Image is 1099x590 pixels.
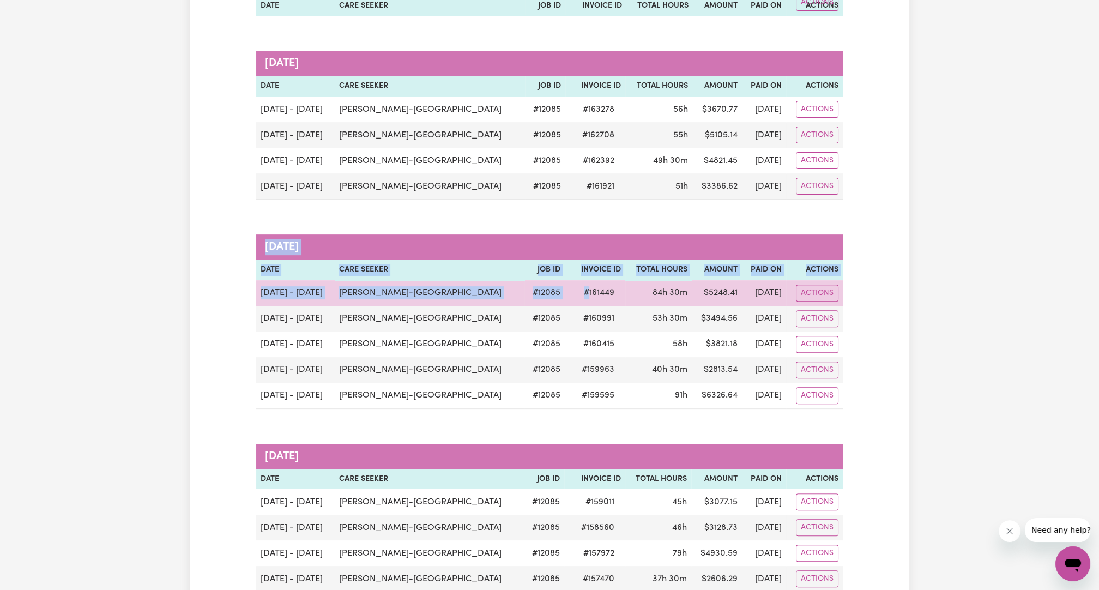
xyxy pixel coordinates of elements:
[742,260,786,280] th: Paid On
[577,547,621,560] span: # 157972
[580,180,621,193] span: # 161921
[742,173,786,200] td: [DATE]
[673,340,687,348] span: 58 hours
[335,489,524,515] td: [PERSON_NAME]-[GEOGRAPHIC_DATA]
[524,306,565,332] td: # 12085
[256,97,335,122] td: [DATE] - [DATE]
[565,76,625,97] th: Invoice ID
[525,148,565,173] td: # 12085
[577,338,621,351] span: # 160415
[256,260,335,280] th: Date
[576,103,621,116] span: # 163278
[672,498,687,507] span: 45 hours
[675,182,687,191] span: 51 hours
[335,122,525,148] td: [PERSON_NAME]-[GEOGRAPHIC_DATA]
[256,76,335,97] th: Date
[256,469,335,490] th: Date
[335,515,524,540] td: [PERSON_NAME]-[GEOGRAPHIC_DATA]
[692,76,741,97] th: Amount
[675,391,687,400] span: 91 hours
[691,469,742,490] th: Amount
[256,332,335,357] td: [DATE] - [DATE]
[256,444,843,469] caption: [DATE]
[525,173,565,200] td: # 12085
[692,260,742,280] th: Amount
[256,489,335,515] td: [DATE] - [DATE]
[653,575,687,583] span: 37 hours 30 minutes
[796,570,838,587] button: Actions
[796,178,838,195] button: Actions
[673,131,687,140] span: 55 hours
[256,540,335,566] td: [DATE] - [DATE]
[653,156,687,165] span: 49 hours 30 minutes
[796,336,838,353] button: Actions
[256,234,843,260] caption: [DATE]
[673,105,687,114] span: 56 hours
[796,127,838,143] button: Actions
[786,260,843,280] th: Actions
[335,306,524,332] td: [PERSON_NAME]-[GEOGRAPHIC_DATA]
[256,51,843,76] caption: [DATE]
[335,469,524,490] th: Care Seeker
[256,173,335,200] td: [DATE] - [DATE]
[256,280,335,306] td: [DATE] - [DATE]
[742,540,786,566] td: [DATE]
[796,387,838,404] button: Actions
[692,122,741,148] td: $ 5105.14
[564,469,625,490] th: Invoice ID
[524,260,565,280] th: Job ID
[256,357,335,383] td: [DATE] - [DATE]
[1025,518,1090,542] iframe: Message from company
[742,97,786,122] td: [DATE]
[335,280,524,306] td: [PERSON_NAME]-[GEOGRAPHIC_DATA]
[625,76,692,97] th: Total Hours
[691,489,742,515] td: $ 3077.15
[524,280,565,306] td: # 12085
[1055,546,1090,581] iframe: Button to launch messaging window
[565,260,625,280] th: Invoice ID
[524,515,564,540] td: # 12085
[742,122,786,148] td: [DATE]
[335,383,524,409] td: [PERSON_NAME]-[GEOGRAPHIC_DATA]
[335,260,524,280] th: Care Seeker
[742,469,786,490] th: Paid On
[576,154,621,167] span: # 162392
[742,515,786,540] td: [DATE]
[576,129,621,142] span: # 162708
[796,285,838,302] button: Actions
[742,306,786,332] td: [DATE]
[524,469,564,490] th: Job ID
[576,573,621,586] span: # 157470
[524,357,565,383] td: # 12085
[335,173,525,200] td: [PERSON_NAME]-[GEOGRAPHIC_DATA]
[579,496,621,509] span: # 159011
[786,469,843,490] th: Actions
[653,314,687,323] span: 53 hours 30 minutes
[691,540,742,566] td: $ 4930.59
[742,76,786,97] th: Paid On
[692,148,741,173] td: $ 4821.45
[692,306,742,332] td: $ 3494.56
[786,76,843,97] th: Actions
[672,523,687,532] span: 46 hours
[999,520,1020,542] iframe: Close message
[796,493,838,510] button: Actions
[742,489,786,515] td: [DATE]
[335,97,525,122] td: [PERSON_NAME]-[GEOGRAPHIC_DATA]
[742,280,786,306] td: [DATE]
[692,280,742,306] td: $ 5248.41
[525,76,565,97] th: Job ID
[691,515,742,540] td: $ 3128.73
[673,549,687,558] span: 79 hours
[575,363,621,376] span: # 159963
[524,489,564,515] td: # 12085
[577,312,621,325] span: # 160991
[335,540,524,566] td: [PERSON_NAME]-[GEOGRAPHIC_DATA]
[796,310,838,327] button: Actions
[692,357,742,383] td: $ 2813.54
[575,389,621,402] span: # 159595
[742,357,786,383] td: [DATE]
[525,97,565,122] td: # 12085
[625,469,692,490] th: Total Hours
[625,260,692,280] th: Total Hours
